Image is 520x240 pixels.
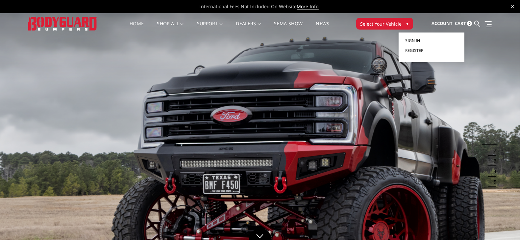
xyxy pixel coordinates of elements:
button: 3 of 5 [490,156,496,166]
a: shop all [157,21,184,34]
span: ▾ [407,20,409,27]
a: Sign in [405,36,458,46]
a: Home [130,21,144,34]
span: Sign in [405,38,420,43]
a: Register [405,46,458,55]
span: Register [405,48,423,53]
a: News [316,21,329,34]
button: 4 of 5 [490,166,496,177]
span: 0 [467,21,472,26]
button: 5 of 5 [490,177,496,187]
button: 2 of 5 [490,145,496,156]
a: Dealers [236,21,261,34]
a: More Info [297,3,319,10]
a: Support [197,21,223,34]
span: Select Your Vehicle [360,20,402,27]
span: Account [432,20,453,26]
a: Cart 0 [455,15,472,33]
img: BODYGUARD BUMPERS [28,17,97,30]
span: Cart [455,20,466,26]
a: SEMA Show [274,21,303,34]
a: Account [432,15,453,33]
button: 1 of 5 [490,135,496,145]
button: Select Your Vehicle [356,18,413,30]
a: Click to Down [249,229,272,240]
